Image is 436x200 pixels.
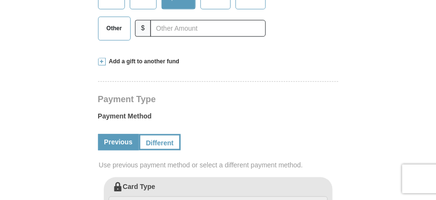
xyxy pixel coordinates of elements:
[98,96,338,104] h4: Payment Type
[98,134,139,151] a: Previous
[98,112,338,126] label: Payment Method
[135,20,151,37] span: $
[150,20,265,37] input: Other Amount
[106,58,180,66] span: Add a gift to another fund
[139,134,181,151] a: Different
[102,22,127,36] span: Other
[99,161,339,170] span: Use previous payment method or select a different payment method.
